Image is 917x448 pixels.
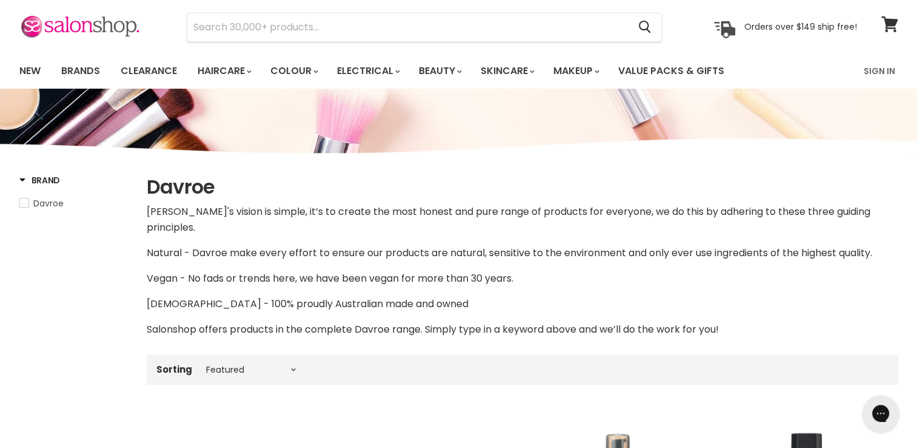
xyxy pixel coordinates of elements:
button: Search [629,13,661,41]
a: Davroe [19,197,132,210]
p: Salonshop offers products in the complete Davroe range. Simply type in a keyword above and we’ll ... [147,322,898,338]
p: Orders over $149 ship free! [744,21,857,32]
span: Davroe [33,197,64,209]
p: [PERSON_NAME]'s vision is simple, it’s to create the most honest and pure range of products for e... [147,204,898,236]
a: Brands [52,58,109,84]
form: Product [187,13,662,42]
a: Haircare [188,58,259,84]
a: Makeup [544,58,607,84]
p: [DEMOGRAPHIC_DATA] - 100% proudly Australian made and owned [147,296,898,312]
h3: Brand [19,174,61,186]
input: Search [187,13,629,41]
a: New [10,58,50,84]
p: Vegan - No fads or trends here, we have been vegan for more than 30 years. [147,271,898,287]
a: Sign In [856,58,902,84]
a: Skincare [472,58,542,84]
h1: Davroe [147,174,898,200]
p: Natural­ - Davroe make every effort to ensure our products are natural, sensitive to the environm... [147,245,898,261]
a: Value Packs & Gifts [609,58,733,84]
a: Beauty [410,58,469,84]
iframe: Gorgias live chat messenger [856,391,905,436]
a: Colour [261,58,325,84]
nav: Main [4,53,913,89]
label: Sorting [156,364,192,375]
a: Clearance [112,58,186,84]
ul: Main menu [10,53,795,89]
a: Electrical [328,58,407,84]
